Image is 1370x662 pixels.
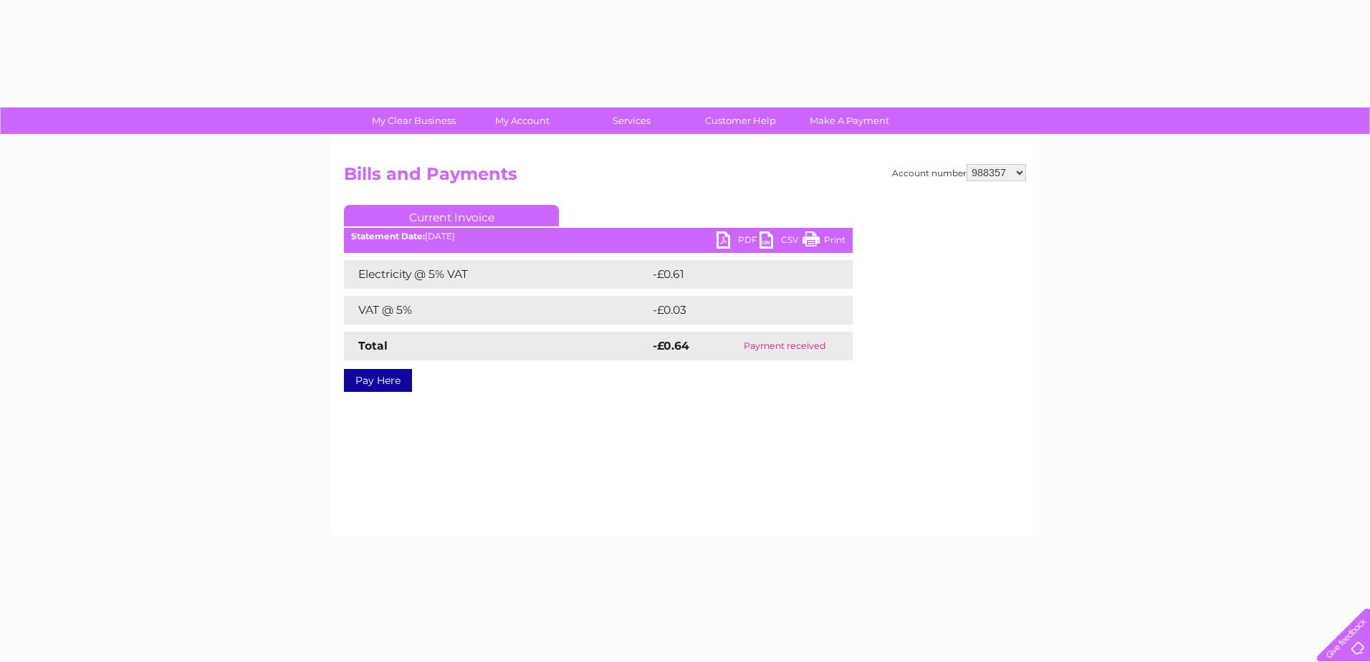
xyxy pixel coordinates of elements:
a: Pay Here [344,369,412,392]
h2: Bills and Payments [344,164,1026,191]
td: VAT @ 5% [344,296,649,325]
b: Statement Date: [351,231,425,241]
td: Payment received [717,332,853,360]
a: CSV [760,231,803,252]
div: Account number [892,164,1026,181]
td: Electricity @ 5% VAT [344,260,649,289]
a: My Clear Business [355,107,473,134]
td: -£0.03 [649,296,823,325]
a: Print [803,231,846,252]
a: Services [573,107,691,134]
a: My Account [464,107,582,134]
div: [DATE] [344,231,853,241]
strong: -£0.64 [653,339,689,352]
td: -£0.61 [649,260,821,289]
strong: Total [358,339,388,352]
a: PDF [717,231,760,252]
a: Make A Payment [790,107,909,134]
a: Current Invoice [344,205,559,226]
a: Customer Help [681,107,800,134]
